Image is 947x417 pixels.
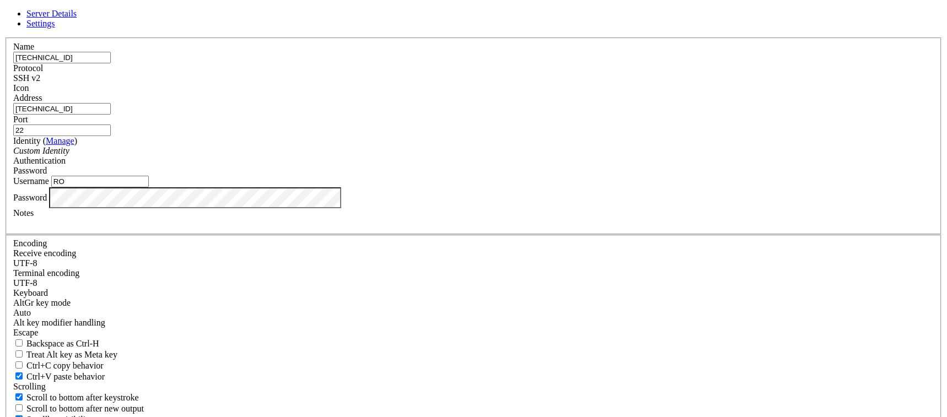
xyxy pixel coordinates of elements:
[15,339,23,346] input: Backspace as Ctrl-H
[26,350,117,359] span: Treat Alt key as Meta key
[13,124,111,136] input: Port Number
[13,288,48,297] label: Keyboard
[13,258,37,268] span: UTF-8
[13,83,29,93] label: Icon
[13,278,934,288] div: UTF-8
[13,372,105,381] label: Ctrl+V pastes if true, sends ^V to host if false. Ctrl+Shift+V sends ^V to host if true, pastes i...
[13,176,49,186] label: Username
[46,136,74,145] a: Manage
[13,73,40,83] span: SSH v2
[26,404,144,413] span: Scroll to bottom after new output
[26,393,139,402] span: Scroll to bottom after keystroke
[26,339,99,348] span: Backspace as Ctrl-H
[13,93,42,102] label: Address
[13,328,38,337] span: Escape
[13,298,71,307] label: Set the expected encoding for data received from the host. If the encodings do not match, visual ...
[15,372,23,380] input: Ctrl+V paste behavior
[26,9,77,18] a: Server Details
[13,136,77,145] label: Identity
[13,166,47,175] span: Password
[13,328,934,338] div: Escape
[26,361,104,370] span: Ctrl+C copy behavior
[13,146,934,156] div: Custom Identity
[13,350,117,359] label: Whether the Alt key acts as a Meta key or as a distinct Alt key.
[15,404,23,411] input: Scroll to bottom after new output
[13,318,105,327] label: Controls how the Alt key is handled. Escape: Send an ESC prefix. 8-Bit: Add 128 to the typed char...
[15,361,23,369] input: Ctrl+C copy behavior
[13,382,46,391] label: Scrolling
[13,339,99,348] label: If true, the backspace should send BS ('\x08', aka ^H). Otherwise the backspace key should send '...
[13,146,69,155] i: Custom Identity
[51,176,149,187] input: Login Username
[13,42,34,51] label: Name
[13,239,47,248] label: Encoding
[13,248,76,258] label: Set the expected encoding for data received from the host. If the encodings do not match, visual ...
[13,156,66,165] label: Authentication
[13,268,79,278] label: The default terminal encoding. ISO-2022 enables character map translations (like graphics maps). ...
[15,350,23,358] input: Treat Alt key as Meta key
[13,393,139,402] label: Whether to scroll to the bottom on any keystroke.
[13,278,37,288] span: UTF-8
[13,166,934,176] div: Password
[13,208,34,218] label: Notes
[13,308,934,318] div: Auto
[13,308,31,317] span: Auto
[26,19,55,28] a: Settings
[13,361,104,370] label: Ctrl-C copies if true, send ^C to host if false. Ctrl-Shift-C sends ^C to host if true, copies if...
[13,115,28,124] label: Port
[13,63,43,73] label: Protocol
[13,103,111,115] input: Host Name or IP
[13,258,934,268] div: UTF-8
[13,52,111,63] input: Server Name
[13,404,144,413] label: Scroll to bottom after new output.
[26,372,105,381] span: Ctrl+V paste behavior
[13,73,934,83] div: SSH v2
[43,136,77,145] span: ( )
[13,192,47,202] label: Password
[15,393,23,400] input: Scroll to bottom after keystroke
